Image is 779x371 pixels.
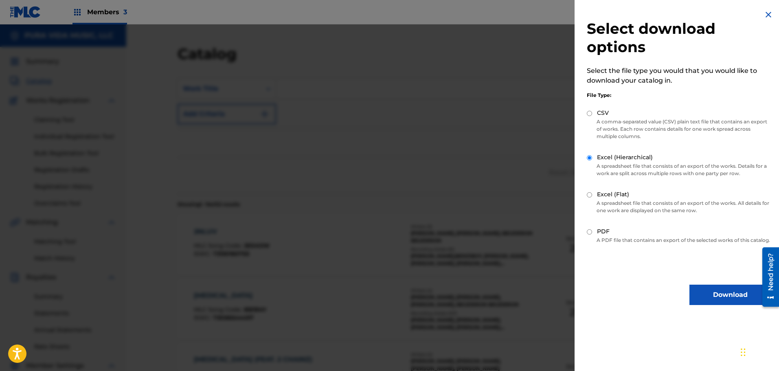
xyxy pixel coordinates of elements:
img: MLC Logo [10,6,41,18]
p: A comma-separated value (CSV) plain text file that contains an export of works. Each row contains... [587,118,771,140]
div: File Type: [587,92,771,99]
label: Excel (Hierarchical) [597,153,653,162]
div: Drag [741,340,746,364]
h2: Select download options [587,20,771,56]
button: Download [689,285,771,305]
iframe: Chat Widget [738,332,779,371]
span: Members [87,7,127,17]
p: Select the file type you would that you would like to download your catalog in. [587,66,771,86]
img: Top Rightsholders [72,7,82,17]
span: 3 [123,8,127,16]
label: CSV [597,109,609,117]
p: A PDF file that contains an export of the selected works of this catalog. [587,237,771,244]
label: PDF [597,227,610,236]
label: Excel (Flat) [597,190,629,199]
p: A spreadsheet file that consists of an export of the works. Details for a work are split across m... [587,162,771,177]
p: A spreadsheet file that consists of an export of the works. All details for one work are displaye... [587,200,771,214]
iframe: Resource Center [756,244,779,310]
